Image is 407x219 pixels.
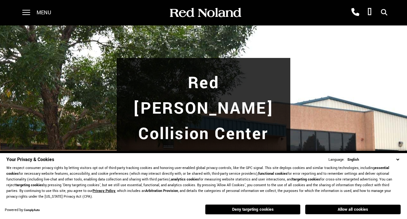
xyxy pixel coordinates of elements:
[305,205,401,214] button: Allow all cookies
[93,188,115,193] a: Privacy Policy
[171,177,199,182] strong: analytics cookies
[169,7,242,18] img: Red Noland Auto Group
[5,208,40,212] div: Powered by
[123,70,284,147] h1: Red [PERSON_NAME] Collision Center
[346,157,401,163] select: Language Select
[205,204,300,215] button: Deny targeting cookies
[258,171,287,176] strong: functional cookies
[24,208,40,212] a: ComplyAuto
[145,188,178,193] strong: Arbitration Provision
[293,177,320,182] strong: targeting cookies
[6,156,54,163] span: Your Privacy & Cookies
[6,165,401,200] p: We respect consumer privacy rights by letting visitors opt out of third-party tracking cookies an...
[328,158,345,162] div: Language:
[16,183,43,187] strong: targeting cookies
